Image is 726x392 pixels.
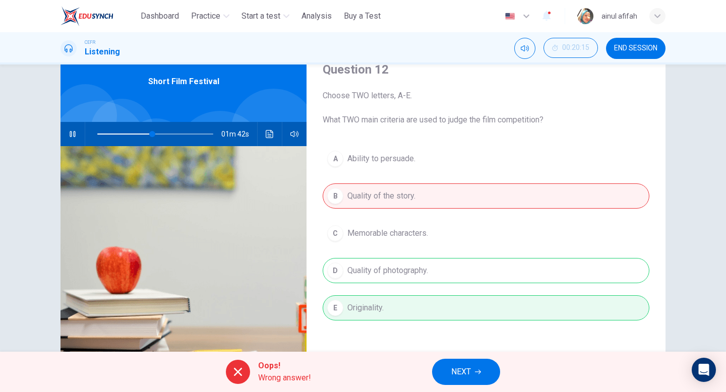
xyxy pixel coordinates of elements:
button: Start a test [237,7,293,25]
span: Oops! [258,360,311,372]
button: Analysis [297,7,336,25]
span: END SESSION [614,44,657,52]
div: Hide [543,38,598,59]
img: en [504,13,516,20]
span: Practice [191,10,220,22]
span: 00:20:15 [562,44,589,52]
button: Dashboard [137,7,183,25]
span: NEXT [451,365,471,379]
img: Short Film Festival [60,146,307,391]
button: Practice [187,7,233,25]
div: Open Intercom Messenger [692,358,716,382]
h4: Question 12 [323,61,649,78]
span: Buy a Test [344,10,381,22]
div: Mute [514,38,535,59]
button: Click to see the audio transcription [262,122,278,146]
span: Dashboard [141,10,179,22]
span: Choose TWO letters, A-E. What TWO main criteria are used to judge the film competition? [323,90,649,126]
span: CEFR [85,39,95,46]
button: NEXT [432,359,500,385]
img: ELTC logo [60,6,113,26]
span: Short Film Festival [148,76,219,88]
span: 01m 42s [221,122,257,146]
div: ainul afifah [601,10,637,22]
span: Wrong answer! [258,372,311,384]
button: Buy a Test [340,7,385,25]
span: Analysis [301,10,332,22]
button: 00:20:15 [543,38,598,58]
a: ELTC logo [60,6,137,26]
img: Profile picture [577,8,593,24]
span: Start a test [241,10,280,22]
h1: Listening [85,46,120,58]
button: END SESSION [606,38,665,59]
